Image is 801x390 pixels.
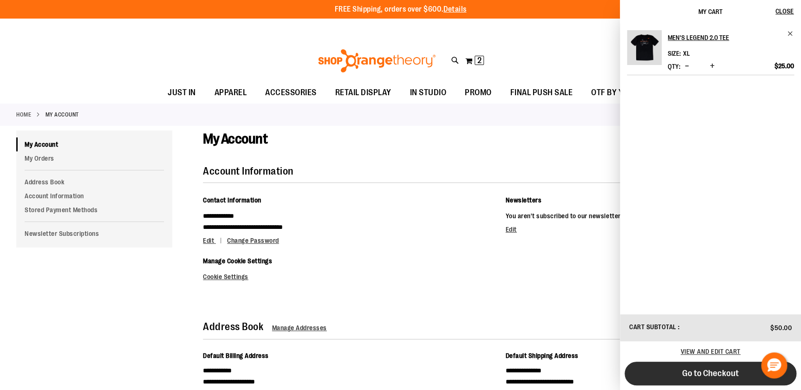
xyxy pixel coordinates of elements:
span: APPAREL [215,82,247,103]
span: Close [775,7,794,15]
a: Men's Legend 2.0 Tee [668,30,794,45]
label: Qty [668,63,680,70]
span: OTF BY YOU [591,82,633,103]
span: Default Shipping Address [506,352,579,359]
img: Shop Orangetheory [317,49,437,72]
span: Go to Checkout [682,368,739,378]
a: JUST IN [158,82,205,104]
img: Men's Legend 2.0 Tee [627,30,662,65]
a: Address Book [16,175,172,189]
span: Contact Information [203,196,261,204]
a: Account Information [16,189,172,203]
a: My Account [16,137,172,151]
button: Decrease product quantity [683,62,691,71]
a: Remove item [787,30,794,37]
span: $25.00 [775,62,794,70]
span: XL [683,50,690,57]
a: PROMO [456,82,501,104]
button: Hello, have a question? Let’s chat. [761,352,787,378]
a: Edit [203,237,226,244]
a: IN STUDIO [401,82,456,104]
span: ACCESSORIES [265,82,317,103]
a: Men's Legend 2.0 Tee [627,30,662,71]
a: ACCESSORIES [256,82,326,104]
p: FREE Shipping, orders over $600. [335,4,467,15]
a: Newsletter Subscriptions [16,227,172,240]
a: RETAIL DISPLAY [326,82,401,104]
span: Newsletters [506,196,542,204]
li: Product [627,30,794,75]
a: FINAL PUSH SALE [501,82,582,104]
a: View and edit cart [681,348,741,355]
span: JUST IN [168,82,196,103]
a: My Orders [16,151,172,165]
a: Cookie Settings [203,273,248,280]
a: Stored Payment Methods [16,203,172,217]
a: Home [16,110,31,119]
span: My Cart [698,8,723,15]
span: My Account [203,131,267,147]
dt: Size [668,50,681,57]
p: You aren't subscribed to our newsletter. [506,210,785,221]
span: RETAIL DISPLAY [335,82,391,103]
span: Manage Cookie Settings [203,257,272,265]
span: PROMO [465,82,492,103]
span: Edit [203,237,214,244]
span: 2 [477,56,481,65]
a: Manage Addresses [272,324,327,331]
button: Go to Checkout [625,362,796,385]
a: APPAREL [205,82,256,104]
span: $50.00 [770,324,792,331]
h2: Men's Legend 2.0 Tee [668,30,781,45]
span: Default Billing Address [203,352,269,359]
a: Change Password [227,237,279,244]
button: Increase product quantity [708,62,717,71]
strong: My Account [46,110,79,119]
strong: Address Book [203,321,263,332]
a: Details [443,5,467,13]
span: FINAL PUSH SALE [510,82,573,103]
a: OTF BY YOU [582,82,643,104]
a: Edit [506,226,517,233]
span: Cart Subtotal [629,323,677,331]
strong: Account Information [203,165,293,177]
span: IN STUDIO [410,82,447,103]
